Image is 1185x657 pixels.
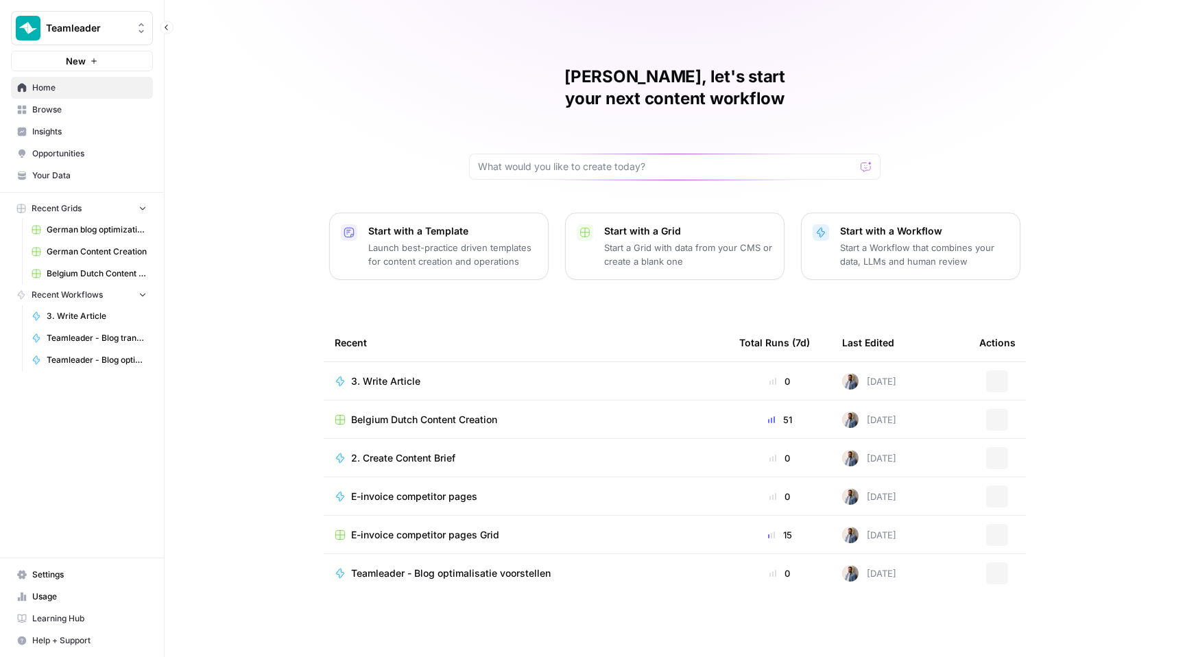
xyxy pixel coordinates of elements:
[801,213,1020,280] button: Start with a WorkflowStart a Workflow that combines your data, LLMs and human review
[11,143,153,165] a: Opportunities
[351,451,455,465] span: 2. Create Content Brief
[11,285,153,305] button: Recent Workflows
[842,527,896,543] div: [DATE]
[335,490,717,503] a: E-invoice competitor pages
[842,373,859,390] img: 542af2wjek5zirkck3dd1n2hljhm
[351,374,420,388] span: 3. Write Article
[32,169,147,182] span: Your Data
[840,241,1009,268] p: Start a Workflow that combines your data, LLMs and human review
[739,324,810,361] div: Total Runs (7d)
[47,310,147,322] span: 3. Write Article
[478,160,855,174] input: What would you like to create today?
[739,451,820,465] div: 0
[842,411,859,428] img: 542af2wjek5zirkck3dd1n2hljhm
[351,528,499,542] span: E-invoice competitor pages Grid
[335,324,717,361] div: Recent
[11,11,153,45] button: Workspace: Teamleader
[25,263,153,285] a: Belgium Dutch Content Creation
[11,121,153,143] a: Insights
[840,224,1009,238] p: Start with a Workflow
[32,590,147,603] span: Usage
[842,527,859,543] img: 542af2wjek5zirkck3dd1n2hljhm
[739,490,820,503] div: 0
[25,219,153,241] a: German blog optimization proposals
[739,566,820,580] div: 0
[739,374,820,388] div: 0
[604,224,773,238] p: Start with a Grid
[335,413,717,427] a: Belgium Dutch Content Creation
[368,241,537,268] p: Launch best-practice driven templates for content creation and operations
[11,165,153,187] a: Your Data
[11,77,153,99] a: Home
[47,332,147,344] span: Teamleader - Blog translator - V3
[32,82,147,94] span: Home
[565,213,785,280] button: Start with a GridStart a Grid with data from your CMS or create a blank one
[11,198,153,219] button: Recent Grids
[335,374,717,388] a: 3. Write Article
[979,324,1016,361] div: Actions
[842,411,896,428] div: [DATE]
[32,126,147,138] span: Insights
[11,99,153,121] a: Browse
[32,104,147,116] span: Browse
[47,267,147,280] span: Belgium Dutch Content Creation
[32,634,147,647] span: Help + Support
[469,66,881,110] h1: [PERSON_NAME], let's start your next content workflow
[842,324,894,361] div: Last Edited
[351,413,497,427] span: Belgium Dutch Content Creation
[32,202,82,215] span: Recent Grids
[11,51,153,71] button: New
[739,413,820,427] div: 51
[329,213,549,280] button: Start with a TemplateLaunch best-practice driven templates for content creation and operations
[47,246,147,258] span: German Content Creation
[739,528,820,542] div: 15
[11,564,153,586] a: Settings
[368,224,537,238] p: Start with a Template
[842,450,896,466] div: [DATE]
[47,354,147,366] span: Teamleader - Blog optimalisatie voorstellen
[32,612,147,625] span: Learning Hub
[842,373,896,390] div: [DATE]
[32,569,147,581] span: Settings
[335,566,717,580] a: Teamleader - Blog optimalisatie voorstellen
[335,528,717,542] a: E-invoice competitor pages Grid
[11,630,153,652] button: Help + Support
[842,488,859,505] img: 542af2wjek5zirkck3dd1n2hljhm
[16,16,40,40] img: Teamleader Logo
[66,54,86,68] span: New
[351,490,477,503] span: E-invoice competitor pages
[11,586,153,608] a: Usage
[842,565,896,582] div: [DATE]
[842,450,859,466] img: 542af2wjek5zirkck3dd1n2hljhm
[25,241,153,263] a: German Content Creation
[335,451,717,465] a: 2. Create Content Brief
[32,147,147,160] span: Opportunities
[32,289,103,301] span: Recent Workflows
[25,305,153,327] a: 3. Write Article
[842,565,859,582] img: 542af2wjek5zirkck3dd1n2hljhm
[46,21,129,35] span: Teamleader
[11,608,153,630] a: Learning Hub
[842,488,896,505] div: [DATE]
[604,241,773,268] p: Start a Grid with data from your CMS or create a blank one
[351,566,551,580] span: Teamleader - Blog optimalisatie voorstellen
[25,327,153,349] a: Teamleader - Blog translator - V3
[25,349,153,371] a: Teamleader - Blog optimalisatie voorstellen
[47,224,147,236] span: German blog optimization proposals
